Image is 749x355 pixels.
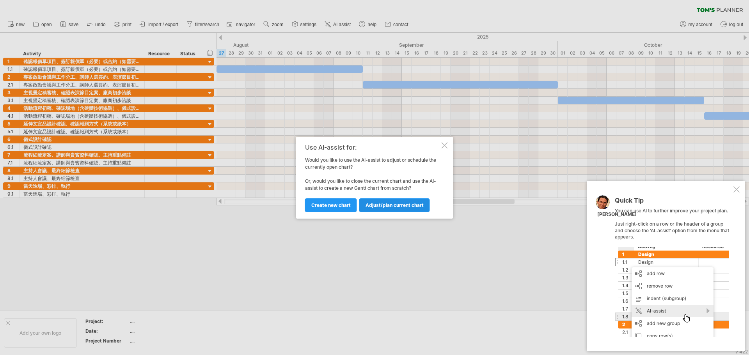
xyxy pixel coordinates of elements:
div: You can use AI to further improve your project plan. Just right-click on a row or the header of a... [615,197,732,337]
a: Create new chart [305,198,357,212]
div: Would you like to use the AI-assist to adjust or schedule the currently open chart? Or, would you... [305,144,440,212]
span: Adjust/plan current chart [366,202,424,208]
div: Use AI-assist for: [305,144,440,151]
div: [PERSON_NAME] [597,211,637,218]
a: Adjust/plan current chart [359,198,430,212]
span: Create new chart [311,202,351,208]
div: Quick Tip [615,197,732,208]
